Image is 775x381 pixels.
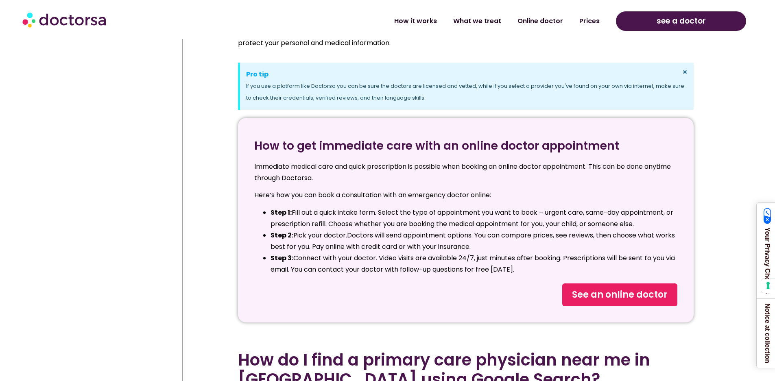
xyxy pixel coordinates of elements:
h3: How to get immediate care with an online doctor appointment [254,137,677,155]
li: Doctors will send appointment options. You can compare prices, see reviews, then choose what work... [271,230,677,253]
a: See an online doctor [562,283,677,306]
a: Prices [571,12,608,30]
span: If you use a platform like Doctorsa you can be sure the doctors are licensed and vetted, while if... [246,82,684,102]
span: see a doctor [657,15,706,28]
strong: Step 2: [271,231,293,240]
a: see a doctor [616,11,746,31]
a: What we treat [445,12,509,30]
button: Your consent preferences for tracking technologies [761,279,775,293]
span: Pro tip [246,69,688,80]
li: Connect with your doctor. Video visits are available 24/7, just minutes after booking. Prescripti... [271,253,677,275]
span: See an online doctor [572,288,668,301]
p: Immediate medical care and quick prescription is possible when booking an online doctor appointme... [254,161,677,184]
img: California Consumer Privacy Act (CCPA) Opt-Out Icon [764,208,771,224]
p: Here’s how you can book a consultation with an emergency doctor online: [254,189,677,201]
li: Fill out a quick intake form. Select the type of appointment you want to book – urgent care, same... [271,207,677,230]
span: × [682,66,688,78]
strong: Step 1: [271,208,292,217]
span: Several online platforms offer services in multiple languages, including English, which is helpfu... [238,15,687,48]
strong: Step 3: [271,253,293,263]
a: How it works [386,12,445,30]
button: Dismiss this alert. [681,67,690,77]
nav: Menu [200,12,608,30]
span: Pick your doctor. [293,231,347,240]
a: Online doctor [509,12,571,30]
